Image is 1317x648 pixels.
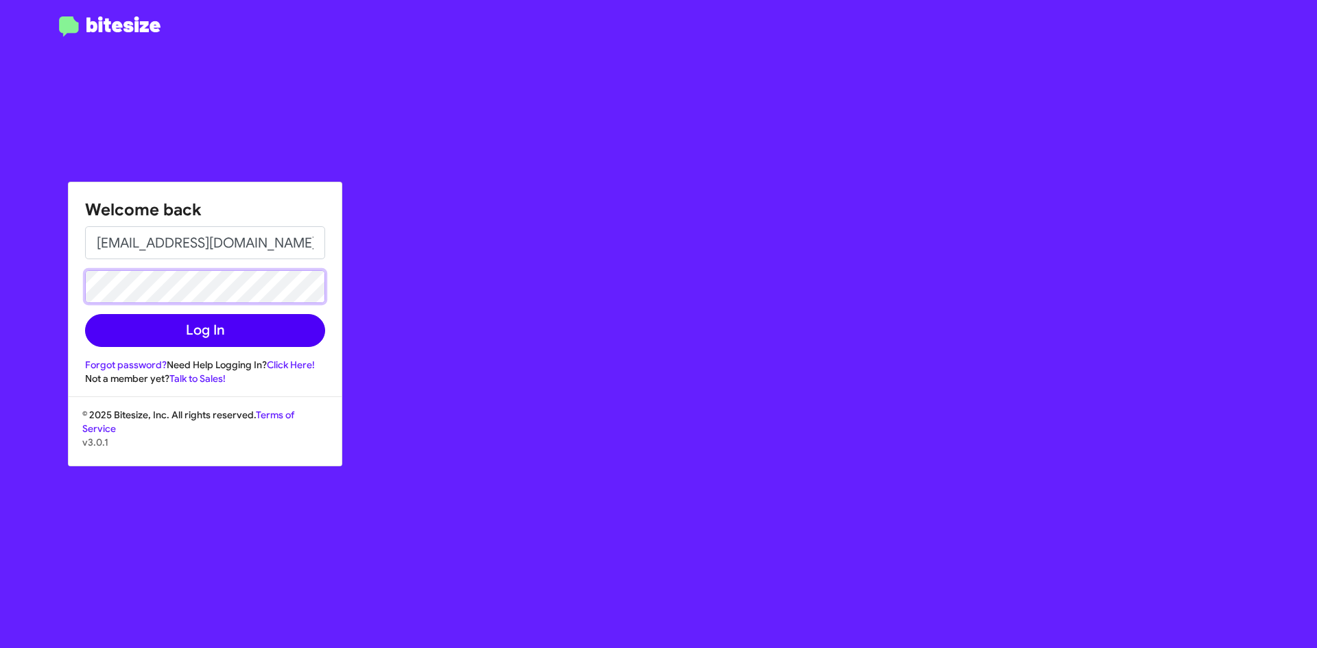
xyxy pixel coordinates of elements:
a: Forgot password? [85,359,167,371]
button: Log In [85,314,325,347]
div: Not a member yet? [85,372,325,385]
p: v3.0.1 [82,435,328,449]
input: Email address [85,226,325,259]
h1: Welcome back [85,199,325,221]
div: © 2025 Bitesize, Inc. All rights reserved. [69,408,342,466]
div: Need Help Logging In? [85,358,325,372]
a: Click Here! [267,359,315,371]
a: Talk to Sales! [169,372,226,385]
